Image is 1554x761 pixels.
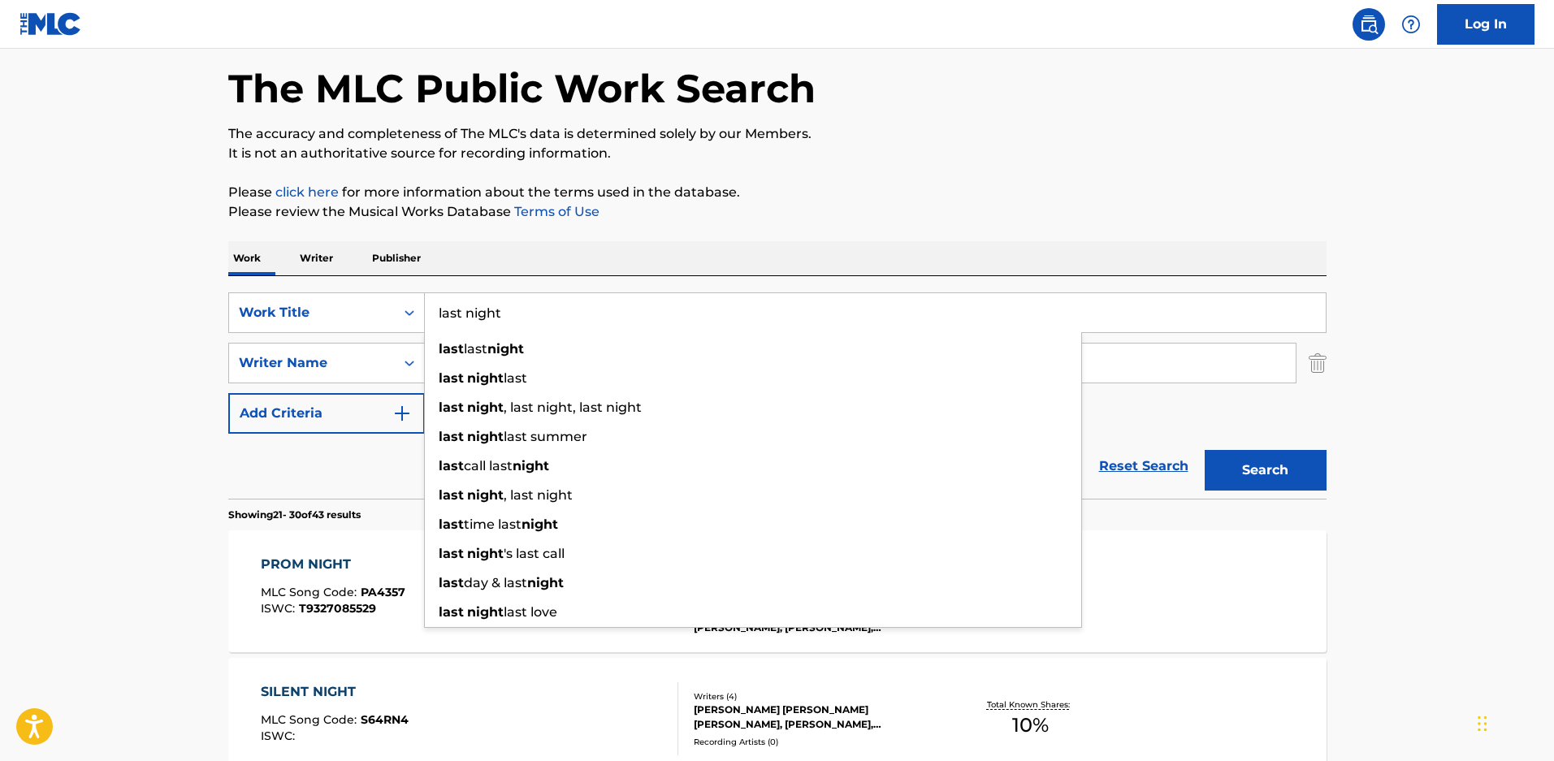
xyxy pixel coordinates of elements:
[464,517,522,532] span: time last
[987,698,1074,711] p: Total Known Shares:
[261,585,361,599] span: MLC Song Code :
[504,487,573,503] span: , last night
[228,508,361,522] p: Showing 21 - 30 of 43 results
[228,64,816,113] h1: The MLC Public Work Search
[228,202,1327,222] p: Please review the Musical Works Database
[299,601,376,616] span: T9327085529
[261,729,299,743] span: ISWC :
[1359,15,1379,34] img: search
[504,370,527,386] span: last
[361,585,405,599] span: PA4357
[261,555,405,574] div: PROM NIGHT
[439,341,464,357] strong: last
[239,353,385,373] div: Writer Name
[1091,448,1197,484] a: Reset Search
[261,682,409,702] div: SILENT NIGHT
[1353,8,1385,41] a: Public Search
[467,429,504,444] strong: night
[439,487,464,503] strong: last
[228,183,1327,202] p: Please for more information about the terms used in the database.
[467,604,504,620] strong: night
[228,124,1327,144] p: The accuracy and completeness of The MLC's data is determined solely by our Members.
[527,575,564,590] strong: night
[439,604,464,620] strong: last
[439,546,464,561] strong: last
[261,601,299,616] span: ISWC :
[1012,711,1049,740] span: 10 %
[239,303,385,322] div: Work Title
[19,12,82,36] img: MLC Logo
[361,712,409,727] span: S64RN4
[504,604,557,620] span: last love
[367,241,426,275] p: Publisher
[464,341,487,357] span: last
[295,241,338,275] p: Writer
[694,690,939,703] div: Writers ( 4 )
[504,400,642,415] span: , last night, last night
[439,429,464,444] strong: last
[487,341,524,357] strong: night
[261,712,361,727] span: MLC Song Code :
[1437,4,1535,45] a: Log In
[1309,343,1327,383] img: Delete Criterion
[467,487,504,503] strong: night
[513,458,549,473] strong: night
[228,144,1327,163] p: It is not an authoritative source for recording information.
[1395,8,1427,41] div: Help
[464,458,513,473] span: call last
[1473,683,1554,761] iframe: Chat Widget
[228,393,425,434] button: Add Criteria
[228,292,1327,499] form: Search Form
[511,204,600,219] a: Terms of Use
[439,517,464,532] strong: last
[694,736,939,748] div: Recording Artists ( 0 )
[439,458,464,473] strong: last
[504,429,587,444] span: last summer
[1478,699,1487,748] div: Drag
[392,404,412,423] img: 9d2ae6d4665cec9f34b9.svg
[464,575,527,590] span: day & last
[439,400,464,415] strong: last
[439,370,464,386] strong: last
[522,517,558,532] strong: night
[275,184,339,200] a: click here
[504,546,565,561] span: 's last call
[228,241,266,275] p: Work
[228,530,1327,652] a: PROM NIGHTMLC Song Code:PA4357ISWC:T9327085529Writers (3)[PERSON_NAME], [PERSON_NAME], [PERSON_NA...
[467,400,504,415] strong: night
[439,575,464,590] strong: last
[1205,450,1327,491] button: Search
[467,546,504,561] strong: night
[1401,15,1421,34] img: help
[694,703,939,732] div: [PERSON_NAME] [PERSON_NAME] [PERSON_NAME], [PERSON_NAME], [PERSON_NAME]
[467,370,504,386] strong: night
